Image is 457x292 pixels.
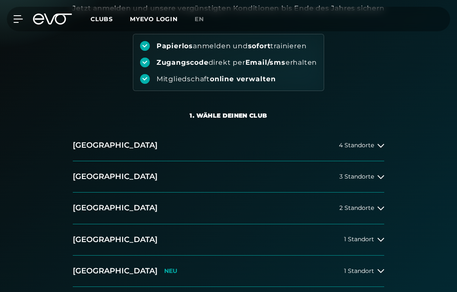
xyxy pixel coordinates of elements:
strong: Zugangscode [157,58,209,66]
button: [GEOGRAPHIC_DATA]NEU1 Standort [73,256,384,287]
strong: online verwalten [210,75,276,83]
a: Clubs [91,15,130,23]
strong: sofort [248,42,271,50]
div: Mitgliedschaft [157,74,276,84]
button: [GEOGRAPHIC_DATA]1 Standort [73,224,384,256]
div: anmelden und trainieren [157,41,307,51]
h2: [GEOGRAPHIC_DATA] [73,234,157,245]
h2: [GEOGRAPHIC_DATA] [73,171,157,182]
div: 1. Wähle deinen Club [190,111,267,120]
span: 1 Standort [344,236,374,242]
span: 4 Standorte [339,142,374,149]
span: 2 Standorte [339,205,374,211]
h2: [GEOGRAPHIC_DATA] [73,266,157,276]
span: en [195,15,204,23]
button: [GEOGRAPHIC_DATA]4 Standorte [73,130,384,161]
strong: Email/sms [245,58,286,66]
span: 1 Standort [344,268,374,274]
span: 3 Standorte [339,174,374,180]
button: [GEOGRAPHIC_DATA]3 Standorte [73,161,384,193]
span: Clubs [91,15,113,23]
p: NEU [164,267,177,275]
button: [GEOGRAPHIC_DATA]2 Standorte [73,193,384,224]
h2: [GEOGRAPHIC_DATA] [73,203,157,213]
h2: [GEOGRAPHIC_DATA] [73,140,157,151]
a: en [195,14,214,24]
div: direkt per erhalten [157,58,317,67]
strong: Papierlos [157,42,193,50]
a: MYEVO LOGIN [130,15,178,23]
